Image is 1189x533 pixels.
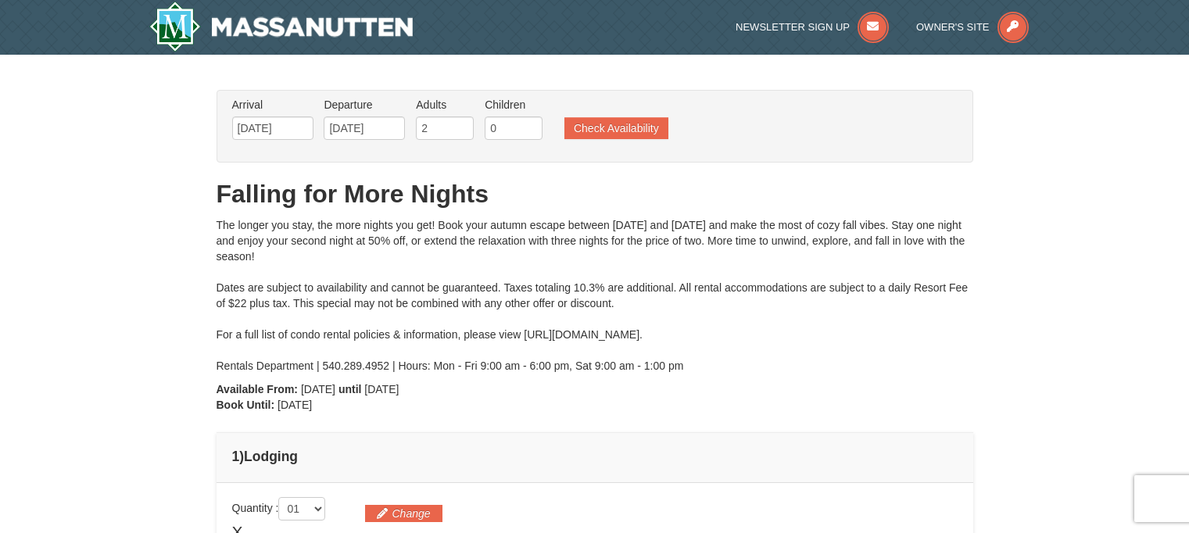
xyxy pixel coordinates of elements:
[324,97,405,113] label: Departure
[301,383,335,395] span: [DATE]
[364,383,399,395] span: [DATE]
[416,97,474,113] label: Adults
[217,399,275,411] strong: Book Until:
[217,217,973,374] div: The longer you stay, the more nights you get! Book your autumn escape between [DATE] and [DATE] a...
[232,449,958,464] h4: 1 Lodging
[149,2,414,52] a: Massanutten Resort
[916,21,1029,33] a: Owner's Site
[916,21,990,33] span: Owner's Site
[485,97,543,113] label: Children
[232,97,313,113] label: Arrival
[564,117,668,139] button: Check Availability
[217,178,973,209] h1: Falling for More Nights
[239,449,244,464] span: )
[149,2,414,52] img: Massanutten Resort Logo
[365,505,442,522] button: Change
[278,399,312,411] span: [DATE]
[232,502,326,514] span: Quantity :
[338,383,362,395] strong: until
[736,21,889,33] a: Newsletter Sign Up
[736,21,850,33] span: Newsletter Sign Up
[217,383,299,395] strong: Available From:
